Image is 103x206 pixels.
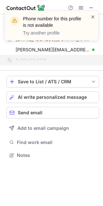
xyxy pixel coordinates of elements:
[6,138,99,147] button: Find work email
[6,76,99,88] button: save-profile-one-click
[6,122,99,134] button: Add to email campaign
[18,110,42,115] span: Send email
[6,91,99,103] button: AI write personalized message
[6,107,99,118] button: Send email
[6,4,45,12] img: ContactOut v5.3.10
[18,95,87,100] span: AI write personalized message
[17,126,69,131] span: Add to email campaign
[6,151,99,160] button: Notes
[23,30,83,36] p: Try another profile
[17,152,97,158] span: Notes
[23,15,83,28] header: Phone number for this profile is not available
[18,79,88,84] div: Save to List / ATS / CRM
[9,15,20,26] img: warning
[17,139,97,145] span: Find work email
